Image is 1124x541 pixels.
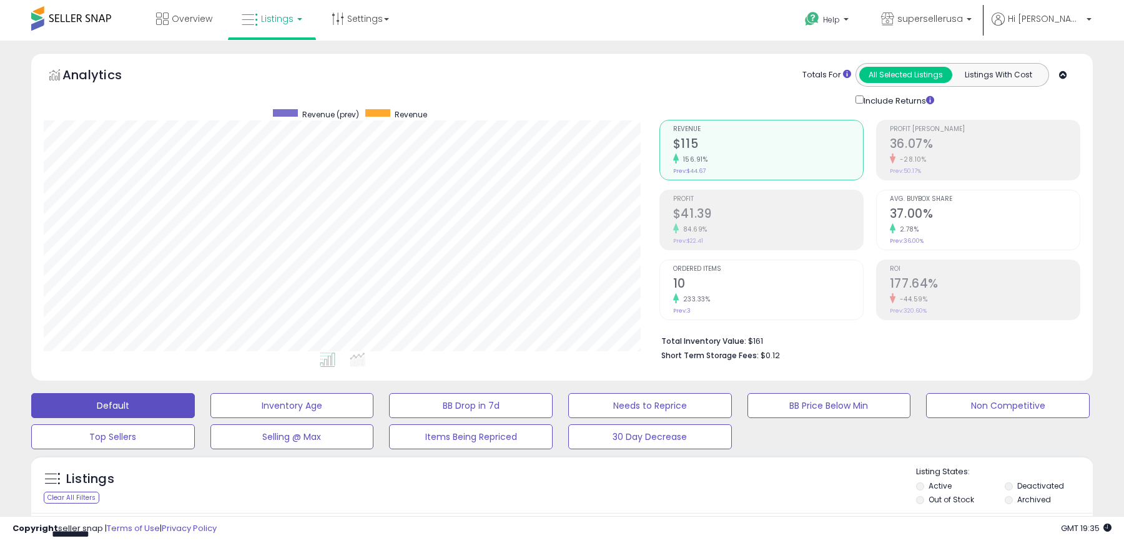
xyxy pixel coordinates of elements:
small: Prev: 36.00% [890,237,924,245]
i: Get Help [804,11,820,27]
span: $0.12 [761,349,780,361]
a: Privacy Policy [162,522,217,534]
label: Deactivated [1017,480,1064,491]
h5: Listings [66,470,114,488]
strong: Copyright [12,522,58,534]
button: Non Competitive [926,393,1090,418]
span: Overview [172,12,212,25]
span: ROI [890,266,1080,273]
li: $161 [661,333,1071,348]
span: supersellerusa [897,12,963,25]
small: Prev: $44.67 [673,167,706,175]
h2: 37.00% [890,207,1080,223]
div: Include Returns [846,93,949,107]
button: Listings With Cost [952,67,1045,83]
small: -28.10% [895,155,927,164]
span: 2025-08-12 19:35 GMT [1061,522,1112,534]
div: seller snap | | [12,523,217,535]
small: Prev: 320.60% [890,307,927,314]
h2: 36.07% [890,137,1080,154]
button: Selling @ Max [210,424,374,449]
p: Listing States: [916,466,1092,478]
small: Prev: 3 [673,307,691,314]
h2: 10 [673,276,863,293]
h2: $115 [673,137,863,154]
a: Help [795,2,861,41]
label: Active [929,480,952,491]
span: Listings [261,12,293,25]
span: Profit [PERSON_NAME] [890,126,1080,133]
button: 30 Day Decrease [568,424,732,449]
h5: Analytics [62,66,146,87]
b: Short Term Storage Fees: [661,350,759,361]
button: Default [31,393,195,418]
span: Revenue (prev) [302,109,359,120]
small: Prev: $22.41 [673,237,703,245]
label: Out of Stock [929,494,974,505]
h2: 177.64% [890,276,1080,293]
small: -44.59% [895,295,928,304]
button: Top Sellers [31,424,195,449]
span: Hi [PERSON_NAME] [1008,12,1083,25]
button: Items Being Repriced [389,424,553,449]
button: Needs to Reprice [568,393,732,418]
small: 233.33% [679,295,711,304]
button: All Selected Listings [859,67,952,83]
span: Avg. Buybox Share [890,196,1080,203]
span: Ordered Items [673,266,863,273]
div: Totals For [802,69,851,81]
small: Prev: 50.17% [890,167,921,175]
small: 84.69% [679,225,707,234]
div: Clear All Filters [44,492,99,504]
a: Hi [PERSON_NAME] [992,12,1092,41]
button: Inventory Age [210,393,374,418]
h2: $41.39 [673,207,863,223]
small: 2.78% [895,225,919,234]
button: BB Price Below Min [747,393,911,418]
span: Profit [673,196,863,203]
label: Archived [1017,494,1051,505]
span: Revenue [395,109,427,120]
a: Terms of Use [107,522,160,534]
span: Revenue [673,126,863,133]
span: Help [823,14,840,25]
button: BB Drop in 7d [389,393,553,418]
small: 156.91% [679,155,708,164]
b: Total Inventory Value: [661,336,746,346]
